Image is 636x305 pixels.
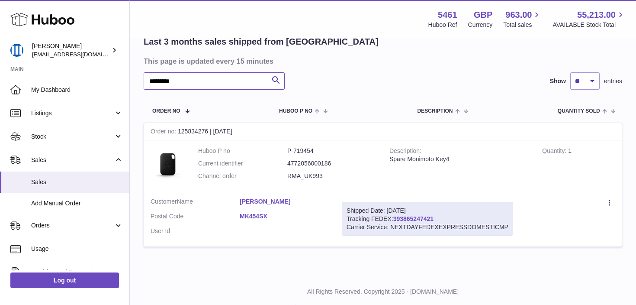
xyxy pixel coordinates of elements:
dt: Huboo P no [198,147,287,155]
strong: GBP [474,9,492,21]
p: All Rights Reserved. Copyright 2025 - [DOMAIN_NAME] [137,288,629,296]
span: Listings [31,109,114,117]
span: AVAILABLE Stock Total [552,21,626,29]
span: 963.00 [505,9,532,21]
h2: Last 3 months sales shipped from [GEOGRAPHIC_DATA] [144,36,379,48]
span: Description [417,108,453,114]
dd: P-719454 [287,147,376,155]
dt: Postal Code [151,212,240,223]
div: Tracking FEDEX: [342,202,513,236]
span: Huboo P no [279,108,312,114]
span: Order No [152,108,180,114]
img: 1676984517.jpeg [151,147,185,182]
h3: This page is updated every 15 minutes [144,56,620,66]
span: My Dashboard [31,86,123,94]
span: 55,213.00 [577,9,616,21]
div: [PERSON_NAME] [32,42,110,58]
dt: Current identifier [198,159,287,168]
a: 55,213.00 AVAILABLE Stock Total [552,9,626,29]
a: 393865247421 [393,215,434,222]
span: Stock [31,133,114,141]
span: [EMAIL_ADDRESS][DOMAIN_NAME] [32,51,127,58]
img: oksana@monimoto.com [10,44,23,57]
strong: Order no [151,128,178,137]
span: Customer [151,198,177,205]
div: Currency [468,21,493,29]
strong: Description [389,147,421,156]
a: 963.00 Total sales [503,9,542,29]
span: Sales [31,156,114,164]
span: Sales [31,178,123,186]
div: Carrier Service: NEXTDAYFEDEXEXPRESSDOMESTICMP [347,223,508,231]
span: Quantity Sold [558,108,600,114]
div: Shipped Date: [DATE] [347,207,508,215]
div: 125834276 | [DATE] [144,123,622,140]
span: Usage [31,245,123,253]
a: MK454SX [240,212,329,221]
dd: 4772056000186 [287,159,376,168]
dt: Name [151,198,240,208]
div: Spare Monimoto Key4 [389,155,529,163]
a: [PERSON_NAME] [240,198,329,206]
div: Huboo Ref [428,21,457,29]
span: Add Manual Order [31,199,123,208]
dt: User Id [151,227,240,235]
td: 1 [536,140,622,191]
dt: Channel order [198,172,287,180]
a: Log out [10,273,119,288]
span: Orders [31,221,114,230]
dd: RMA_UK993 [287,172,376,180]
span: Total sales [503,21,542,29]
strong: 5461 [438,9,457,21]
span: entries [604,77,622,85]
strong: Quantity [542,147,568,156]
span: Invoicing and Payments [31,268,114,276]
label: Show [550,77,566,85]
